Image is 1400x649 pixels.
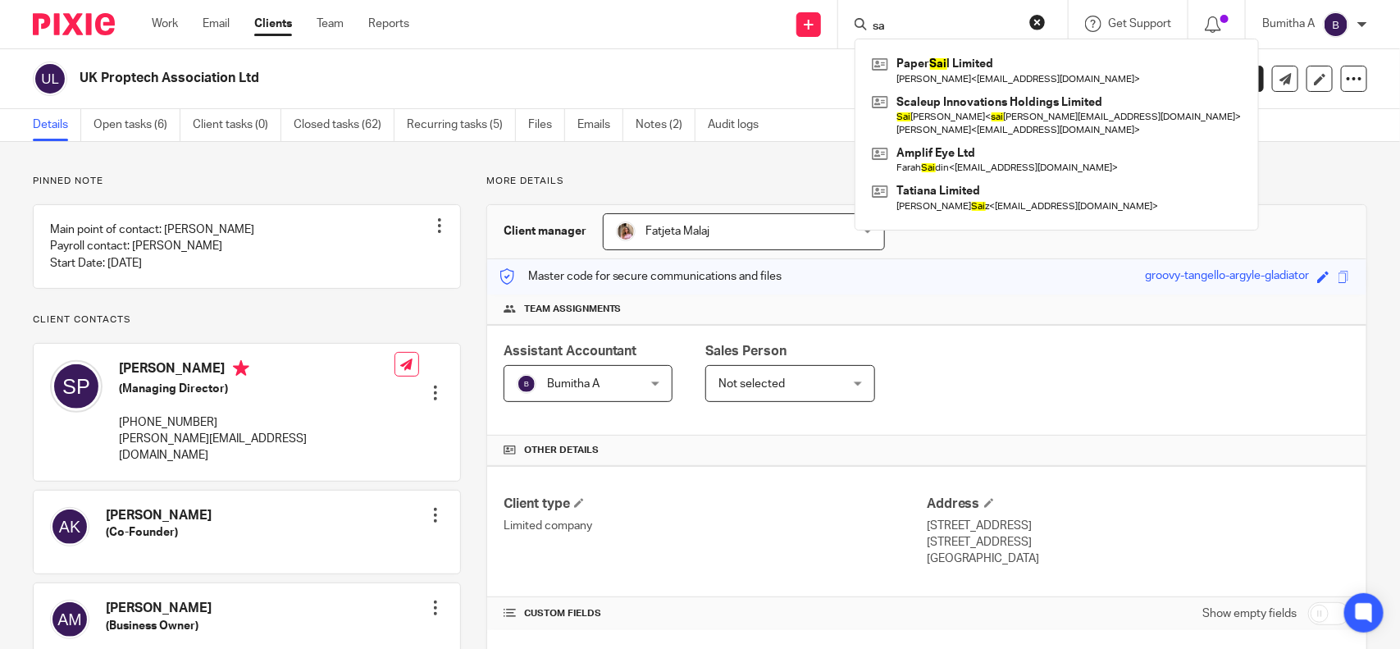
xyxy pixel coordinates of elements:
[106,600,212,617] h4: [PERSON_NAME]
[119,414,394,431] p: [PHONE_NUMBER]
[1202,606,1297,622] label: Show empty fields
[33,175,461,188] p: Pinned note
[33,13,115,35] img: Pixie
[705,345,787,358] span: Sales Person
[547,378,600,390] span: Bumitha A
[50,600,89,639] img: svg%3E
[106,524,212,541] h5: (Co-Founder)
[927,518,1350,534] p: [STREET_ADDRESS]
[616,222,636,241] img: MicrosoftTeams-image%20(5).png
[1029,14,1046,30] button: Clear
[1323,11,1349,38] img: svg%3E
[50,360,103,413] img: svg%3E
[871,20,1019,34] input: Search
[636,109,695,141] a: Notes (2)
[294,109,394,141] a: Closed tasks (62)
[119,431,394,464] p: [PERSON_NAME][EMAIL_ADDRESS][DOMAIN_NAME]
[927,551,1350,567] p: [GEOGRAPHIC_DATA]
[33,62,67,96] img: svg%3E
[1262,16,1315,32] p: Bumitha A
[152,16,178,32] a: Work
[33,109,81,141] a: Details
[486,175,1367,188] p: More details
[517,374,536,394] img: svg%3E
[499,268,782,285] p: Master code for secure communications and files
[50,507,89,546] img: svg%3E
[524,444,599,457] span: Other details
[233,360,249,377] i: Primary
[504,345,637,358] span: Assistant Accountant
[577,109,623,141] a: Emails
[504,607,927,620] h4: CUSTOM FIELDS
[119,360,394,381] h4: [PERSON_NAME]
[504,518,927,534] p: Limited company
[254,16,292,32] a: Clients
[927,534,1350,551] p: [STREET_ADDRESS]
[927,496,1350,513] h4: Address
[528,109,565,141] a: Files
[504,223,586,240] h3: Client manager
[317,16,344,32] a: Team
[708,109,771,141] a: Audit logs
[368,16,409,32] a: Reports
[93,109,180,141] a: Open tasks (6)
[119,381,394,397] h5: (Managing Director)
[33,313,461,327] p: Client contacts
[80,70,931,87] h2: UK Proptech Association Ltd
[1108,18,1171,30] span: Get Support
[524,303,622,316] span: Team assignments
[203,16,230,32] a: Email
[718,378,785,390] span: Not selected
[106,507,212,524] h4: [PERSON_NAME]
[646,226,710,237] span: Fatjeta Malaj
[407,109,516,141] a: Recurring tasks (5)
[193,109,281,141] a: Client tasks (0)
[106,618,212,634] h5: (Business Owner)
[1145,267,1309,286] div: groovy-tangello-argyle-gladiator
[504,496,927,513] h4: Client type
